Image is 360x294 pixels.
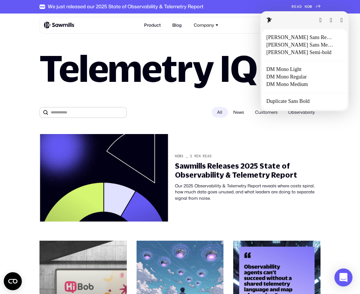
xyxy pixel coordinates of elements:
form: All [39,107,320,118]
div: Our 2025 Observability & Telemetry Report reveals where costs spiral, how much data goes unused, ... [175,183,321,201]
span: R [292,5,294,9]
span: Observability [283,107,321,118]
span: O [307,5,310,9]
div: All [212,107,228,118]
a: News_3min readSawmills Releases 2025 State of Observability & Telemetry ReportOur 2025 Observabil... [36,130,324,225]
a: Product [141,19,164,31]
span: W [310,5,312,9]
span: E [294,5,297,9]
span: D [299,5,302,9]
div: News [175,154,184,158]
span: A [297,5,299,9]
div: We just released our 2025 State of Observability & Telemetry Report [48,4,204,10]
span: News [228,107,250,118]
div: min read [194,154,212,158]
div: Company [194,23,214,28]
h1: Telemetry IQ [39,51,257,86]
span: N [305,5,307,9]
div: Sawmills Releases 2025 State of Observability & Telemetry Report [175,161,321,179]
div: 3 [190,154,192,158]
a: Blog [169,19,185,31]
div: Company [190,19,221,31]
div: _ [186,154,188,158]
a: READNOW [292,5,320,9]
span: Customers [249,107,283,118]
